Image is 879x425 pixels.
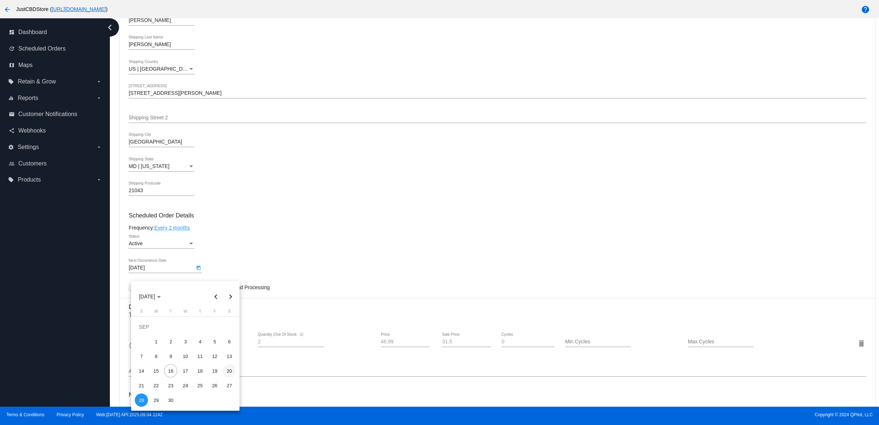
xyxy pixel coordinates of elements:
td: September 1, 2025 [149,334,163,349]
div: 6 [223,335,236,348]
div: 7 [135,350,148,363]
div: 28 [135,394,148,407]
div: 16 [164,364,177,377]
div: 8 [149,350,163,363]
span: [DATE] [139,294,160,299]
div: 30 [164,394,177,407]
div: 1 [149,335,163,348]
div: 10 [179,350,192,363]
div: 13 [223,350,236,363]
td: September 10, 2025 [178,349,193,364]
div: 15 [149,364,163,377]
td: September 13, 2025 [222,349,237,364]
td: September 4, 2025 [193,334,207,349]
button: Next month [223,289,238,304]
th: Sunday [134,309,149,316]
td: September 7, 2025 [134,349,149,364]
button: Choose month and year [133,289,166,304]
td: September 18, 2025 [193,364,207,378]
div: 3 [179,335,192,348]
td: September 19, 2025 [207,364,222,378]
td: September 26, 2025 [207,378,222,393]
td: September 29, 2025 [149,393,163,407]
th: Thursday [193,309,207,316]
td: September 3, 2025 [178,334,193,349]
div: 19 [208,364,221,377]
div: 20 [223,364,236,377]
div: 11 [193,350,207,363]
td: September 20, 2025 [222,364,237,378]
div: 21 [135,379,148,392]
td: September 16, 2025 [163,364,178,378]
div: 4 [193,335,207,348]
div: 17 [179,364,192,377]
div: 5 [208,335,221,348]
div: 14 [135,364,148,377]
div: 23 [164,379,177,392]
th: Monday [149,309,163,316]
td: September 24, 2025 [178,378,193,393]
td: SEP [134,320,237,334]
td: September 25, 2025 [193,378,207,393]
td: September 15, 2025 [149,364,163,378]
div: 2 [164,335,177,348]
td: September 30, 2025 [163,393,178,407]
div: 25 [193,379,207,392]
td: September 8, 2025 [149,349,163,364]
td: September 6, 2025 [222,334,237,349]
div: 26 [208,379,221,392]
div: 24 [179,379,192,392]
div: 27 [223,379,236,392]
td: September 21, 2025 [134,378,149,393]
th: Saturday [222,309,237,316]
div: 29 [149,394,163,407]
div: 9 [164,350,177,363]
td: September 2, 2025 [163,334,178,349]
div: 18 [193,364,207,377]
td: September 9, 2025 [163,349,178,364]
th: Wednesday [178,309,193,316]
td: September 11, 2025 [193,349,207,364]
button: Previous month [208,289,223,304]
td: September 12, 2025 [207,349,222,364]
div: 22 [149,379,163,392]
td: September 5, 2025 [207,334,222,349]
td: September 22, 2025 [149,378,163,393]
td: September 14, 2025 [134,364,149,378]
td: September 27, 2025 [222,378,237,393]
th: Tuesday [163,309,178,316]
th: Friday [207,309,222,316]
div: 12 [208,350,221,363]
td: September 17, 2025 [178,364,193,378]
td: September 23, 2025 [163,378,178,393]
td: September 28, 2025 [134,393,149,407]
